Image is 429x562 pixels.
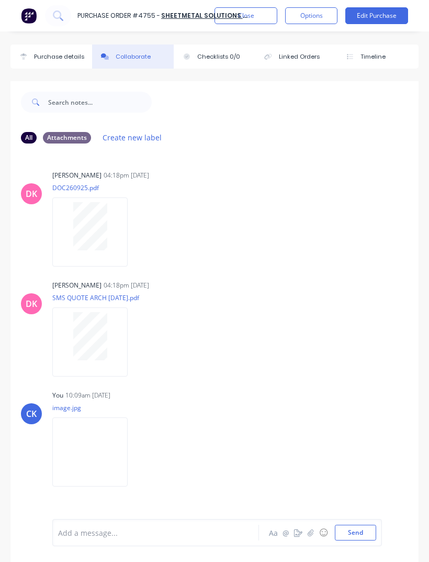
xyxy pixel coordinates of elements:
[21,8,37,24] img: Factory
[174,45,255,69] button: Checklists 0/0
[317,526,330,539] button: ☺
[161,11,347,20] a: Sheetmetal Solutions ([GEOGRAPHIC_DATA]) Pty Ltd
[26,297,37,310] div: DK
[337,45,419,69] button: Timeline
[255,45,337,69] button: Linked Orders
[65,391,110,400] div: 10:09am [DATE]
[197,52,240,61] div: Checklists 0/0
[52,391,63,400] div: You
[360,52,386,61] div: Timeline
[345,7,408,24] button: Edit Purchase
[52,403,138,412] p: image.jpg
[92,45,174,69] button: Collaborate
[214,7,277,24] button: Close
[97,130,167,145] button: Create new label
[48,92,152,113] input: Search notes...
[26,188,37,200] div: DK
[285,7,337,24] button: Options
[116,52,151,61] div: Collaborate
[52,281,101,290] div: [PERSON_NAME]
[77,11,160,20] div: Purchase Order #4755 -
[52,171,101,180] div: [PERSON_NAME]
[279,52,320,61] div: Linked Orders
[104,171,149,180] div: 04:18pm [DATE]
[104,281,149,290] div: 04:18pm [DATE]
[43,132,91,144] div: Attachments
[21,132,37,144] div: All
[52,293,139,302] p: SMS QUOTE ARCH [DATE].pdf
[10,45,92,69] button: Purchase details
[335,525,376,541] button: Send
[52,183,138,192] p: DOC260925.pdf
[34,52,84,61] div: Purchase details
[267,526,279,539] button: Aa
[279,526,292,539] button: @
[26,407,37,420] div: CK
